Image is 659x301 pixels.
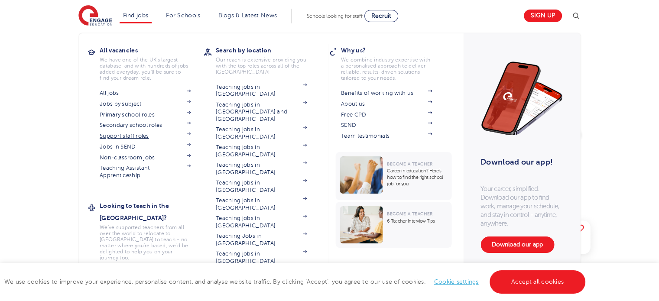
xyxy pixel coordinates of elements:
a: Teaching Assistant Apprenticeship [100,165,191,179]
h3: All vacancies [100,44,204,56]
p: We combine industry expertise with a personalised approach to deliver reliable, results-driven so... [341,57,432,81]
span: Become a Teacher [387,211,432,216]
a: All jobs [100,90,191,97]
a: Teaching jobs in [GEOGRAPHIC_DATA] and [GEOGRAPHIC_DATA] [216,101,307,123]
a: Teaching jobs in [GEOGRAPHIC_DATA] [216,250,307,265]
a: Teaching jobs in [GEOGRAPHIC_DATA] [216,84,307,98]
a: Become a Teacher6 Teacher Interview Tips [335,202,454,248]
a: Cookie settings [434,278,479,285]
a: SEND [341,122,432,129]
span: We use cookies to improve your experience, personalise content, and analyse website traffic. By c... [4,278,588,285]
a: Sign up [524,10,562,22]
a: Accept all cookies [490,270,586,294]
a: Become a TeacherCareer in education? Here’s how to find the right school job for you [335,152,454,200]
a: Teaching jobs in [GEOGRAPHIC_DATA] [216,215,307,229]
a: Teaching jobs in [GEOGRAPHIC_DATA] [216,126,307,140]
a: Teaching jobs in [GEOGRAPHIC_DATA] [216,162,307,176]
p: Your career, simplified. Download our app to find work, manage your schedule, and stay in control... [480,184,563,228]
img: Engage Education [78,5,112,27]
a: Teaching jobs in [GEOGRAPHIC_DATA] [216,197,307,211]
a: Download our app [480,236,554,253]
a: Primary school roles [100,111,191,118]
a: Jobs by subject [100,100,191,107]
a: Free CPD [341,111,432,118]
p: Our reach is extensive providing you with the top roles across all of the [GEOGRAPHIC_DATA] [216,57,307,75]
a: Looking to teach in the [GEOGRAPHIC_DATA]?We've supported teachers from all over the world to rel... [100,200,204,261]
a: Jobs in SEND [100,143,191,150]
a: Teaching jobs in [GEOGRAPHIC_DATA] [216,144,307,158]
a: All vacanciesWe have one of the UK's largest database. and with hundreds of jobs added everyday. ... [100,44,204,81]
span: Become a Teacher [387,162,432,166]
a: Secondary school roles [100,122,191,129]
p: We have one of the UK's largest database. and with hundreds of jobs added everyday. you'll be sur... [100,57,191,81]
h3: Looking to teach in the [GEOGRAPHIC_DATA]? [100,200,204,224]
a: For Schools [166,12,200,19]
a: Search by locationOur reach is extensive providing you with the top roles across all of the [GEOG... [216,44,320,75]
h3: Why us? [341,44,445,56]
h3: Download our app! [480,152,559,172]
a: Teaching jobs in [GEOGRAPHIC_DATA] [216,179,307,194]
p: We've supported teachers from all over the world to relocate to [GEOGRAPHIC_DATA] to teach - no m... [100,224,191,261]
a: Benefits of working with us [341,90,432,97]
p: Career in education? Here’s how to find the right school job for you [387,168,447,187]
p: 6 Teacher Interview Tips [387,218,447,224]
span: Schools looking for staff [307,13,363,19]
a: Non-classroom jobs [100,154,191,161]
a: About us [341,100,432,107]
a: Support staff roles [100,133,191,139]
span: Recruit [371,13,391,19]
a: Find jobs [123,12,149,19]
a: Recruit [364,10,398,22]
a: Teaching Jobs in [GEOGRAPHIC_DATA] [216,233,307,247]
a: Why us?We combine industry expertise with a personalised approach to deliver reliable, results-dr... [341,44,445,81]
h3: Search by location [216,44,320,56]
a: Blogs & Latest News [218,12,277,19]
a: Team testimonials [341,133,432,139]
